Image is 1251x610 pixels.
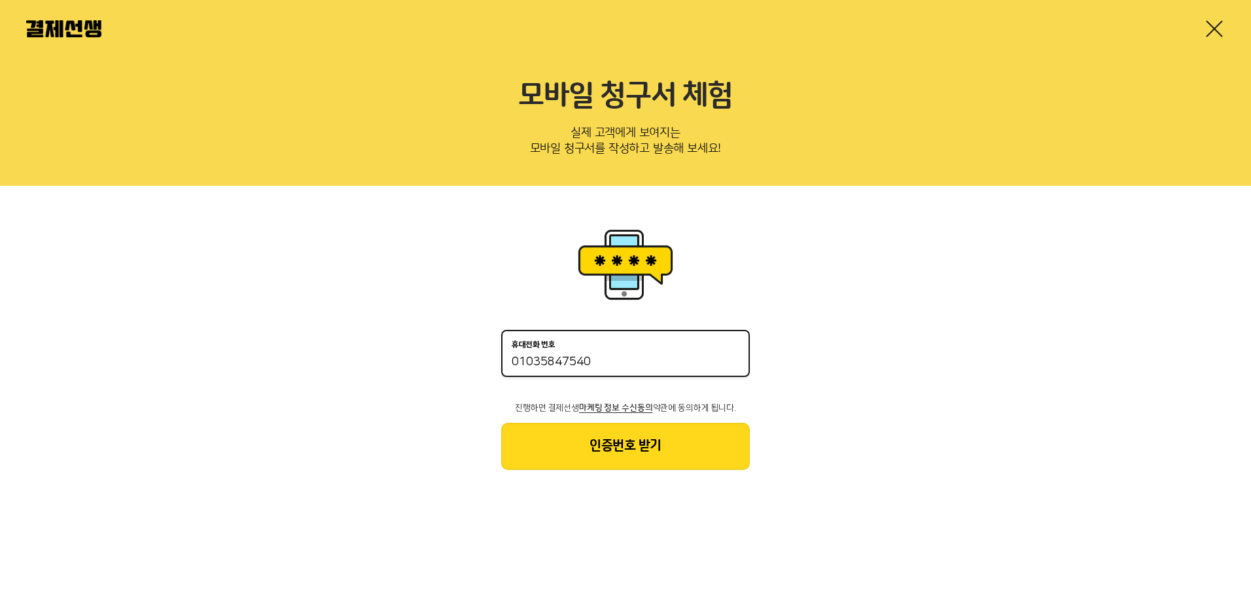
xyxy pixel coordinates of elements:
[26,79,1225,114] h2: 모바일 청구서 체험
[512,340,555,350] p: 휴대전화 번호
[573,225,678,304] img: 휴대폰인증 이미지
[26,20,101,37] img: 결제선생
[512,355,739,370] input: 휴대전화 번호
[579,403,652,412] span: 마케팅 정보 수신동의
[501,423,750,470] button: 인증번호 받기
[501,403,750,412] p: 진행하면 결제선생 약관에 동의하게 됩니다.
[26,122,1225,165] p: 실제 고객에게 보여지는 모바일 청구서를 작성하고 발송해 보세요!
